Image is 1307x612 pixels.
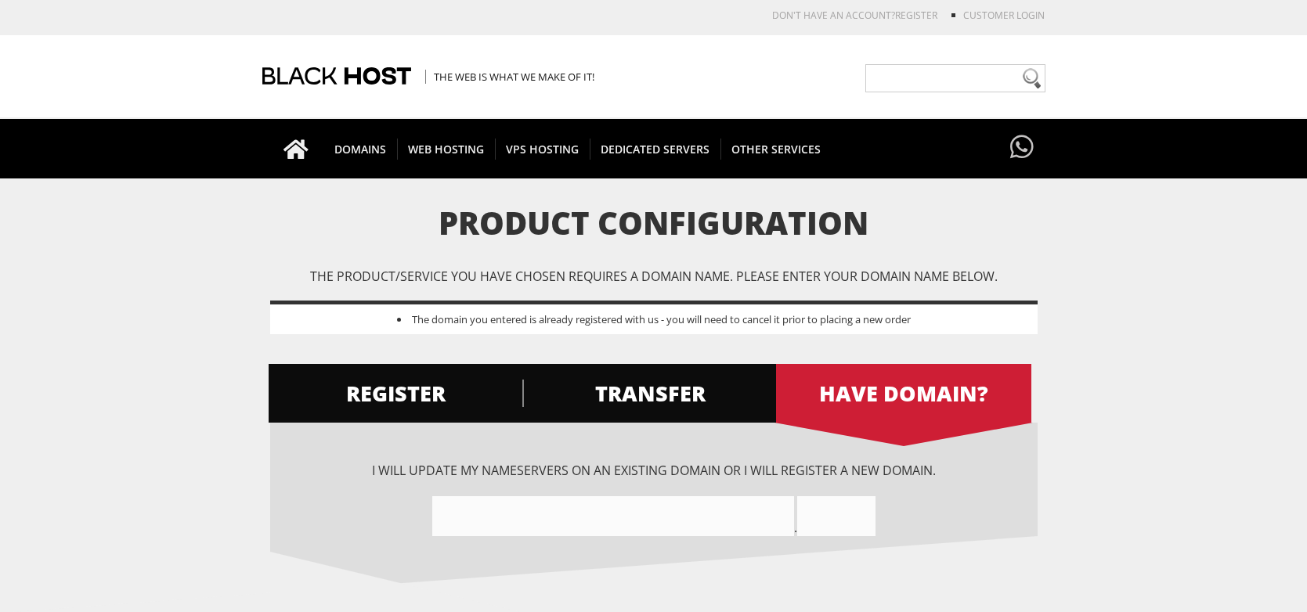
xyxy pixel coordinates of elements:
[269,380,524,407] span: REGISTER
[278,312,1030,326] li: The domain you entered is already registered with us - you will need to cancel it prior to placin...
[269,364,524,423] a: REGISTER
[522,364,778,423] a: TRANSFER
[865,64,1045,92] input: Need help?
[323,139,398,160] span: DOMAINS
[776,364,1031,423] a: HAVE DOMAIN?
[720,139,832,160] span: OTHER SERVICES
[397,119,496,178] a: WEB HOSTING
[270,268,1038,285] p: The product/service you have chosen requires a domain name. Please enter your domain name below.
[323,119,398,178] a: DOMAINS
[963,9,1045,22] a: Customer Login
[590,119,721,178] a: DEDICATED SERVERS
[749,9,937,22] li: Don't have an account?
[1006,119,1038,177] a: Have questions?
[270,206,1038,240] h1: Product Configuration
[590,139,721,160] span: DEDICATED SERVERS
[720,119,832,178] a: OTHER SERVICES
[425,70,594,84] span: The Web is what we make of it!
[397,139,496,160] span: WEB HOSTING
[495,139,590,160] span: VPS HOSTING
[895,9,937,22] a: REGISTER
[270,496,1038,536] div: .
[495,119,590,178] a: VPS HOSTING
[268,119,324,178] a: Go to homepage
[522,380,778,407] span: TRANSFER
[776,380,1031,407] span: HAVE DOMAIN?
[270,462,1038,536] div: I will update my nameservers on an existing domain Or I will register a new domain.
